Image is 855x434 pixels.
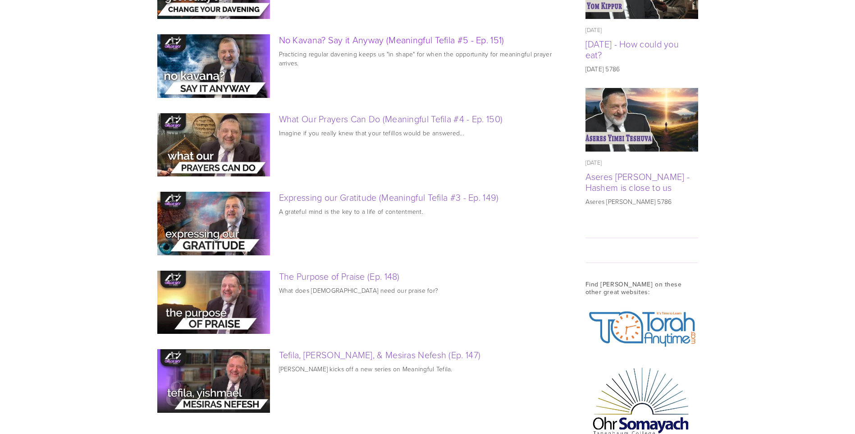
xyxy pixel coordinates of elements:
a: The Purpose of Praise (Ep. 148) [157,271,279,334]
a: Aseres Yimei Teshuva - Hashem is close to us [585,88,698,152]
a: No Kavana? Say it Anyway (Meaningful Tefila #5 - Ep. 151) [157,34,279,98]
img: Expressing our Gratitude (Meaningful Tefila #3 - Ep. 149) [157,192,270,255]
a: Aseres [PERSON_NAME] - Hashem is close to us [585,170,690,194]
p: Imagine if you really knew that your tefillos would be answered... [279,129,563,138]
h3: Find [PERSON_NAME] on these other great websites: [585,281,698,296]
p: Practicing regular davening keeps us "in shape" for when the opportunity for meaningful prayer ar... [279,50,563,67]
img: Aseres Yimei Teshuva - Hashem is close to us [585,88,698,152]
img: TorahAnytimeAlpha.jpg [585,307,698,351]
p: Aseres [PERSON_NAME] 5786 [585,197,698,206]
img: Tefila, Yishmael, &amp; Mesiras Nefesh (Ep. 147) [157,349,270,413]
p: What does [DEMOGRAPHIC_DATA] need our praise for? [279,286,563,295]
p: [PERSON_NAME] kicks off a new series on Meaningful Tefila. [279,365,563,374]
a: No Kavana? Say it Anyway (Meaningful Tefila #5 - Ep. 151) [279,33,504,46]
p: A grateful mind is the key to a life of contentment. [279,207,563,216]
a: Tefila, [PERSON_NAME], & Mesiras Nefesh (Ep. 147) [279,348,481,361]
a: Tefila, Yishmael, &amp; Mesiras Nefesh (Ep. 147) [157,349,279,413]
a: What Our Prayers Can Do (Meaningful Tefila #4 - Ep. 150) [279,112,503,125]
a: Expressing our Gratitude (Meaningful Tefila #3 - Ep. 149) [157,192,279,255]
a: The Purpose of Praise (Ep. 148) [279,270,400,282]
p: [DATE] 5786 [585,65,698,74]
img: What Our Prayers Can Do (Meaningful Tefila #4 - Ep. 150) [157,113,270,177]
a: Expressing our Gratitude (Meaningful Tefila #3 - Ep. 149) [279,191,499,203]
img: The Purpose of Praise (Ep. 148) [157,271,270,334]
a: What Our Prayers Can Do (Meaningful Tefila #4 - Ep. 150) [157,113,279,177]
time: [DATE] [585,158,602,166]
time: [DATE] [585,26,602,34]
img: No Kavana? Say it Anyway (Meaningful Tefila #5 - Ep. 151) [157,34,270,98]
a: [DATE] - How could you eat? [585,37,679,61]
